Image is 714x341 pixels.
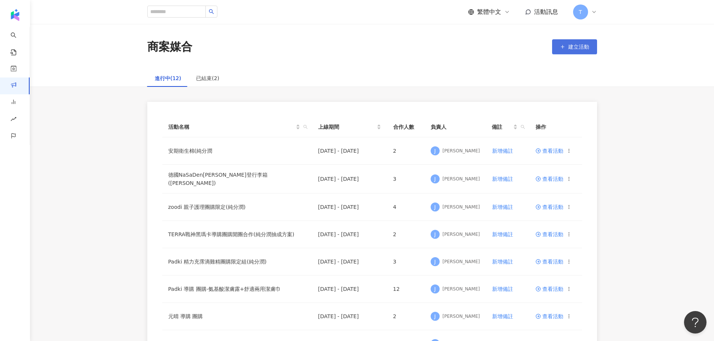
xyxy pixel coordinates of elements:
td: zoodi 親子護理團購限定(純分潤) [162,194,312,221]
span: 新增備註 [492,176,513,182]
td: [DATE] - [DATE] [312,194,387,221]
button: 新增備註 [492,200,513,214]
div: [PERSON_NAME] [443,313,480,320]
span: 繁體中文 [477,8,501,16]
td: 安期衛生棉(純分潤 [162,137,312,165]
a: 查看活動 [536,259,563,264]
span: search [302,121,309,133]
td: [DATE] - [DATE] [312,165,387,194]
span: 新增備註 [492,148,513,154]
span: 備註 [492,123,511,131]
div: 商案媒合 [147,39,192,55]
a: 查看活動 [536,314,563,319]
span: J [434,258,436,266]
td: 3 [387,165,425,194]
button: 新增備註 [492,227,513,242]
td: 2 [387,303,425,330]
div: [PERSON_NAME] [443,286,480,292]
td: TERRA戰神黑瑪卡導購團購開團合作(純分潤抽成方案) [162,221,312,248]
a: 查看活動 [536,286,563,292]
td: 2 [387,221,425,248]
td: Padki 導購 團購-氨基酸潔膚露+舒適兩用潔膚巾 [162,275,312,303]
span: J [434,230,436,238]
span: 建立活動 [568,44,589,50]
span: 新增備註 [492,204,513,210]
span: search [303,125,308,129]
span: search [521,125,525,129]
span: T [579,8,582,16]
td: 3 [387,248,425,275]
button: 新增備註 [492,281,513,296]
div: [PERSON_NAME] [443,259,480,265]
button: 新增備註 [492,171,513,186]
div: 進行中(12) [155,74,181,82]
td: 2 [387,137,425,165]
span: J [434,147,436,155]
span: search [519,121,527,133]
button: 建立活動 [552,39,597,54]
div: [PERSON_NAME] [443,176,480,182]
div: 已結束(2) [196,74,219,82]
td: [DATE] - [DATE] [312,248,387,275]
td: 德國NaSaDen[PERSON_NAME]登行李箱([PERSON_NAME]) [162,165,312,194]
span: 新增備註 [492,313,513,319]
th: 負責人 [425,117,486,137]
td: Padki 精力充霈滴雞精團購限定組(純分潤) [162,248,312,275]
th: 備註 [486,117,529,137]
a: 查看活動 [536,148,563,153]
div: [PERSON_NAME] [443,204,480,210]
span: J [434,175,436,183]
th: 上線期間 [312,117,387,137]
a: 查看活動 [536,232,563,237]
span: 新增備註 [492,231,513,237]
td: [DATE] - [DATE] [312,221,387,248]
iframe: Help Scout Beacon - Open [684,311,707,334]
button: 新增備註 [492,254,513,269]
th: 合作人數 [387,117,425,137]
span: 新增備註 [492,286,513,292]
span: 新增備註 [492,259,513,265]
td: 元晴 導購 團購 [162,303,312,330]
td: 12 [387,275,425,303]
a: 查看活動 [536,176,563,182]
span: 上線期間 [318,123,375,131]
button: 新增備註 [492,309,513,324]
th: 活動名稱 [162,117,312,137]
div: [PERSON_NAME] [443,148,480,154]
td: 4 [387,194,425,221]
img: logo icon [9,9,21,21]
td: [DATE] - [DATE] [312,275,387,303]
a: search [10,27,25,56]
td: [DATE] - [DATE] [312,137,387,165]
span: search [209,9,214,14]
span: 活動名稱 [168,123,294,131]
span: J [434,203,436,211]
span: J [434,285,436,293]
td: [DATE] - [DATE] [312,303,387,330]
button: 新增備註 [492,143,513,158]
th: 操作 [530,117,582,137]
span: rise [10,112,16,128]
a: 查看活動 [536,204,563,210]
span: J [434,312,436,320]
span: 活動訊息 [534,8,558,15]
div: [PERSON_NAME] [443,231,480,238]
